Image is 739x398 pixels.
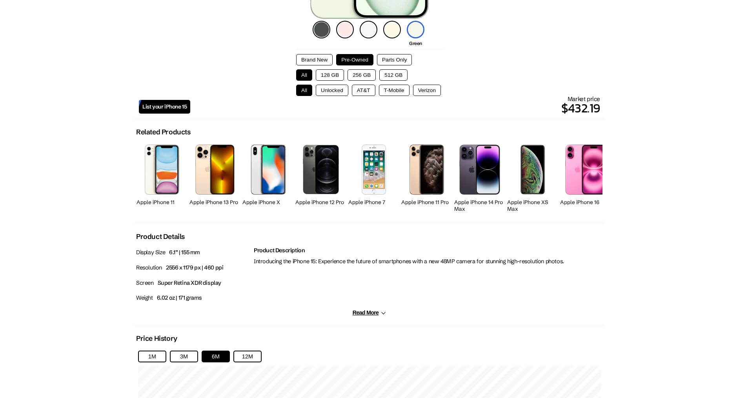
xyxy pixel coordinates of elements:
button: Parts Only [377,54,412,65]
span: 6.1” | 155 mm [169,249,200,256]
p: Introducing the iPhone 15: Experience the future of smartphones with a new 48MP camera for stunni... [254,256,603,267]
h2: Price History [136,334,177,343]
img: iPhone XS Max [520,145,545,194]
a: iPhone XS Max Apple iPhone XS Max [507,140,558,214]
span: List your iPhone 15 [142,103,187,110]
img: blue-icon [360,21,377,38]
a: iPhone 7 Apple iPhone 7 [348,140,399,214]
p: Screen [136,277,250,289]
h2: Apple iPhone 12 Pro [295,199,346,206]
span: 2556 x 1179 px | 460 ppi [166,264,223,271]
img: iPhone 7 [361,145,387,194]
button: 1M [138,351,166,362]
a: iPhone 12 Pro Apple iPhone 12 Pro [295,140,346,214]
img: iPhone 11 Pro [410,145,444,195]
h2: Product Details [136,232,185,241]
h2: Product Description [254,247,603,254]
img: yellow-icon [383,21,401,38]
button: Brand New [296,54,333,65]
h2: Apple iPhone 14 Pro Max [454,199,505,212]
button: 3M [170,351,198,362]
h2: Related Products [136,128,191,136]
span: 6.02 oz | 171 grams [157,294,202,301]
a: iPhone 11 Pro Apple iPhone 11 Pro [401,140,452,214]
a: iPhone 16 Apple iPhone 16 [560,140,611,214]
button: 6M [202,351,230,362]
a: List your iPhone 15 [139,100,190,114]
button: Unlocked [316,85,348,96]
button: 512 GB [379,69,408,81]
button: Pre-Owned [336,54,373,65]
img: iPhone 12 Pro [303,145,339,194]
h2: Apple iPhone 13 Pro [189,199,240,206]
img: iPhone 11 [145,145,180,195]
img: iPhone X [249,145,286,194]
h2: Apple iPhone 16 [560,199,611,206]
button: 12M [233,351,262,362]
h2: Apple iPhone 11 Pro [401,199,452,206]
p: $432.19 [190,99,600,118]
img: iPhone 14 Pro Max [459,145,500,194]
div: Market price [190,95,600,118]
button: All [296,85,312,96]
a: iPhone X Apple iPhone X [242,140,293,214]
img: black-icon [313,21,330,38]
button: Verizon [413,85,441,96]
h2: Apple iPhone 7 [348,199,399,206]
img: natural-icon [336,21,354,38]
p: Weight [136,292,250,304]
a: iPhone 13 Pro Apple iPhone 13 Pro [189,140,240,214]
span: Green [409,40,422,46]
button: T-Mobile [379,85,410,96]
button: All [296,69,312,81]
p: Display Size [136,247,250,258]
button: AT&T [352,85,375,96]
h2: Apple iPhone X [242,199,293,206]
span: Super Retina XDR display [158,279,221,286]
button: 256 GB [348,69,376,81]
img: iPhone 16 [565,145,606,194]
button: 128 GB [316,69,344,81]
h2: Apple iPhone XS Max [507,199,558,212]
button: Read More [353,309,386,316]
img: iPhone 13 Pro [195,145,235,194]
img: green-icon [407,21,424,38]
h2: Apple iPhone 11 [137,199,187,206]
a: iPhone 14 Pro Max Apple iPhone 14 Pro Max [454,140,505,214]
a: iPhone 11 Apple iPhone 11 [137,140,187,214]
p: Resolution [136,262,250,273]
